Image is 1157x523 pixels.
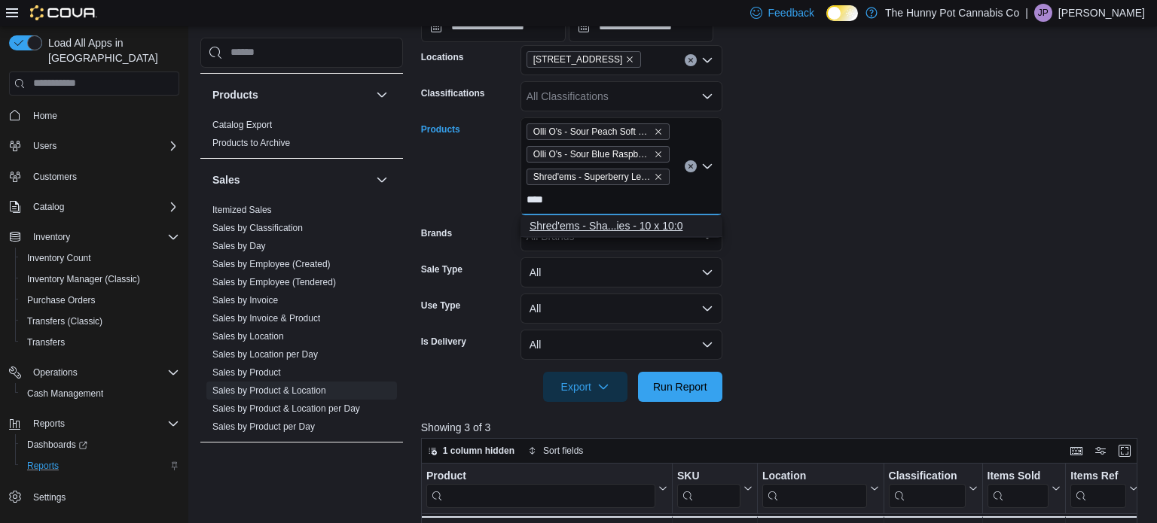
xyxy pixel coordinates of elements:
div: Classification [888,469,965,483]
span: Inventory Count [27,252,91,264]
h3: Taxes [212,456,242,471]
span: Inventory Manager (Classic) [27,273,140,285]
div: Product [426,469,655,507]
label: Sale Type [421,263,462,275]
a: Sales by Product per Day [212,421,315,432]
button: Run Report [638,372,722,402]
button: Remove Olli O's - Sour Blue Raspberry Soft Chews Multi-Pack - 10 x 10:0 from selection in this group [654,150,663,159]
a: Sales by Product [212,367,281,378]
a: Home [27,107,63,125]
span: Settings [27,487,179,506]
a: Products to Archive [212,138,290,148]
button: Sales [373,171,391,189]
button: Remove Olli O's - Sour Peach Soft Chews Multi-Pack - 10 x 10:0 from selection in this group [654,127,663,136]
span: Inventory Manager (Classic) [21,270,179,288]
label: Classifications [421,87,485,99]
button: Products [212,87,370,102]
img: Cova [30,5,97,20]
a: Reports [21,457,65,475]
button: Enter fullscreen [1116,442,1134,460]
span: Dark Mode [826,21,827,22]
span: Reports [33,418,65,430]
label: Brands [421,227,452,239]
button: Clear input [685,160,697,172]
div: Sales [200,201,403,442]
button: Users [27,137,63,155]
span: Sales by Location per Day [212,348,318,360]
span: Sales by Employee (Tendered) [212,276,336,288]
button: Settings [3,485,185,507]
span: Inventory Count [21,249,179,267]
button: Open list of options [701,90,713,102]
span: Sales by Product & Location per Day [212,403,360,415]
label: Use Type [421,300,460,312]
a: Sales by Invoice & Product [212,313,320,324]
div: Choose from the following options [520,215,722,237]
div: Product [426,469,655,483]
button: Close list of options [701,160,713,172]
span: Shred'ems - Superberry Lemonade Party Pack Gummies - 10 x 10:0 [533,169,651,184]
button: Open list of options [701,54,713,66]
span: Dashboards [21,436,179,454]
p: | [1025,4,1028,22]
span: Inventory [27,228,179,246]
p: [PERSON_NAME] [1058,4,1145,22]
span: Catalog Export [212,119,272,131]
button: Products [373,86,391,104]
span: Sales by Employee (Created) [212,258,331,270]
span: Itemized Sales [212,204,272,216]
span: Olli O's - Sour Peach Soft Chews Multi-Pack - 10 x 10:0 [533,124,651,139]
button: Inventory [3,227,185,248]
input: Press the down key to open a popover containing a calendar. [421,12,566,42]
button: Transfers (Classic) [15,311,185,332]
span: Sort fields [543,445,583,457]
a: Sales by Location [212,331,284,342]
button: Remove 145 Silver Reign Dr from selection in this group [625,55,634,64]
span: Customers [27,167,179,186]
h3: Products [212,87,258,102]
button: Users [3,135,185,157]
label: Products [421,123,460,135]
button: Sales [212,172,370,187]
a: Sales by Invoice [212,295,278,306]
button: Catalog [27,198,70,216]
div: Classification [888,469,965,507]
button: Inventory [27,228,76,246]
span: Reports [27,460,59,472]
span: Shred'ems - Superberry Lemonade Party Pack Gummies - 10 x 10:0 [527,169,670,185]
button: All [520,257,722,287]
div: Products [200,116,403,158]
div: Items Ref [1070,469,1126,507]
button: Taxes [373,455,391,473]
button: Sort fields [522,442,589,460]
span: Sales by Day [212,240,266,252]
button: Home [3,105,185,126]
span: 145 Silver Reign Dr [527,51,642,68]
span: Reports [21,457,179,475]
button: Reports [3,413,185,434]
div: Items Sold [987,469,1049,507]
button: 1 column hidden [422,442,520,460]
a: Inventory Manager (Classic) [21,270,146,288]
span: Purchase Orders [21,291,179,309]
span: Transfers (Classic) [21,312,179,330]
span: Operations [27,363,179,382]
input: Press the down key to open a popover containing a calendar. [569,12,713,42]
button: Reports [27,415,71,433]
button: Classification [888,469,977,507]
span: Olli O's - Sour Peach Soft Chews Multi-Pack - 10 x 10:0 [527,123,670,140]
button: Clear input [685,54,697,66]
button: Taxes [212,456,370,471]
span: Export [552,372,618,402]
span: Customers [33,171,77,183]
span: [STREET_ADDRESS] [533,52,623,67]
a: Sales by Product & Location [212,385,326,396]
p: Showing 3 of 3 [421,420,1145,435]
div: Shred'ems - Sha...ies - 10 x 10:0 [530,218,713,233]
p: The Hunny Pot Cannabis Co [885,4,1019,22]
button: Inventory Manager (Classic) [15,269,185,290]
button: Operations [27,363,84,382]
label: Is Delivery [421,336,466,348]
div: Jason Polizzi [1034,4,1052,22]
a: Sales by Product & Location per Day [212,403,360,414]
